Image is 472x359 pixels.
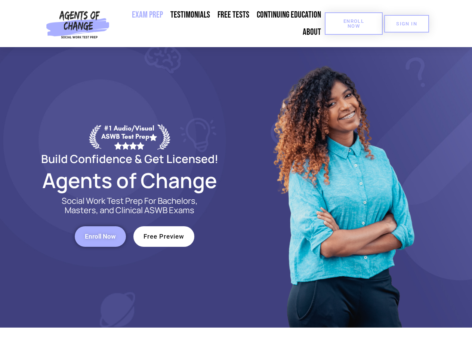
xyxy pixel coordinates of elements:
a: Continuing Education [253,6,325,24]
h2: Build Confidence & Get Licensed! [23,153,236,164]
a: Exam Prep [128,6,167,24]
a: Free Tests [214,6,253,24]
span: Enroll Now [85,233,116,240]
img: Website Image 1 (1) [268,47,417,328]
a: Testimonials [167,6,214,24]
a: About [299,24,325,41]
nav: Menu [112,6,325,41]
a: SIGN IN [384,15,429,33]
p: Social Work Test Prep For Bachelors, Masters, and Clinical ASWB Exams [53,196,206,215]
span: Free Preview [144,233,184,240]
a: Free Preview [133,226,194,247]
h2: Agents of Change [23,172,236,189]
div: #1 Audio/Visual ASWB Test Prep [101,124,157,149]
span: Enroll Now [337,19,371,28]
span: SIGN IN [396,21,417,26]
a: Enroll Now [325,12,383,35]
a: Enroll Now [75,226,126,247]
